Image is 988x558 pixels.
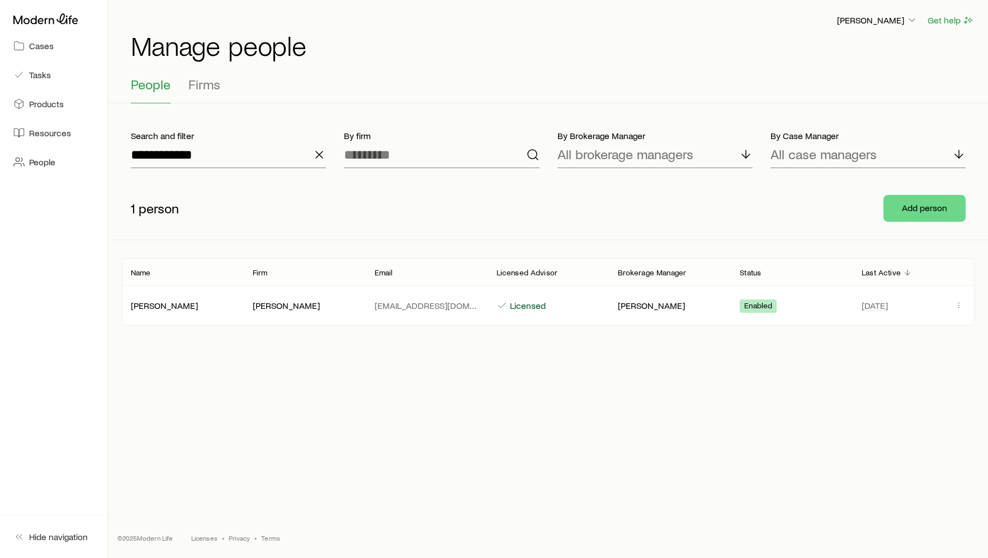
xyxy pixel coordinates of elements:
[131,201,135,216] span: 1
[29,127,71,139] span: Resources
[253,300,320,312] div: [PERSON_NAME]
[770,146,877,162] p: All case managers
[9,150,98,174] a: People
[740,268,761,277] p: Status
[557,130,753,141] p: By Brokerage Manager
[510,300,546,311] p: Licensed
[29,69,51,80] span: Tasks
[557,146,693,162] p: All brokerage managers
[131,77,171,92] span: People
[261,533,280,542] a: Terms
[191,533,218,542] a: Licenses
[222,533,224,542] span: •
[139,201,179,216] span: person
[29,40,54,51] span: Cases
[131,130,326,141] p: Search and filter
[131,77,966,103] div: People and firms tabs
[497,268,558,277] p: Licensed Advisor
[375,268,393,277] p: Email
[344,130,539,141] p: By firm
[618,268,686,277] p: Brokerage Manager
[9,121,98,145] a: Resources
[927,14,975,27] button: Get help
[837,15,918,26] p: [PERSON_NAME]
[9,524,98,549] button: Hide navigation
[836,14,918,27] button: [PERSON_NAME]
[9,34,98,58] a: Cases
[29,98,64,109] span: Products
[770,130,966,141] p: By Case Manager
[131,268,151,277] p: Name
[862,300,888,311] span: [DATE]
[618,300,722,311] p: Jason Pratt
[862,268,901,277] p: Last Active
[253,268,268,277] p: Firm
[254,533,257,542] span: •
[117,533,173,542] p: © 2025 Modern Life
[9,92,98,116] a: Products
[29,531,88,542] span: Hide navigation
[29,156,55,168] span: People
[883,195,966,222] button: Add person
[744,301,772,313] span: Enabled
[229,533,250,542] a: Privacy
[131,300,235,311] p: Parker Babbe
[9,63,98,87] a: Tasks
[375,300,479,311] p: pbabbe@financialguide.com
[131,32,975,59] h1: Manage people
[188,77,220,92] span: Firms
